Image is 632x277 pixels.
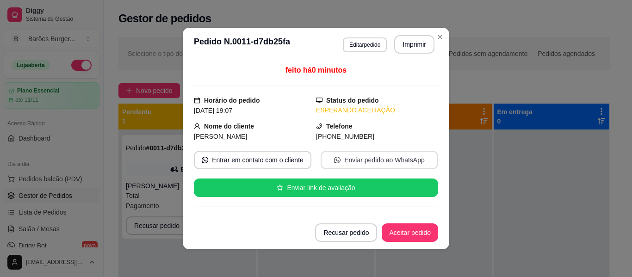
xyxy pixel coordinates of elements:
[194,179,438,197] button: starEnviar link de avaliação
[285,66,347,74] span: feito há 0 minutos
[194,107,232,114] span: [DATE] 19:07
[202,157,208,163] span: whats-app
[194,151,311,169] button: whats-appEntrar em contato com o cliente
[316,105,438,115] div: ESPERANDO ACEITAÇÃO
[316,133,374,140] span: [PHONE_NUMBER]
[343,37,387,52] button: Editarpedido
[321,151,438,169] button: whats-appEnviar pedido ao WhatsApp
[433,30,447,44] button: Close
[326,123,353,130] strong: Telefone
[315,223,377,242] button: Recusar pedido
[194,133,247,140] span: [PERSON_NAME]
[316,97,322,104] span: desktop
[204,97,260,104] strong: Horário do pedido
[334,157,341,163] span: whats-app
[194,35,290,54] h3: Pedido N. 0011-d7db25fa
[326,97,379,104] strong: Status do pedido
[316,123,322,129] span: phone
[194,97,200,104] span: calendar
[204,123,254,130] strong: Nome do cliente
[277,185,283,191] span: star
[394,35,434,54] button: Imprimir
[382,223,438,242] button: Aceitar pedido
[194,123,200,129] span: user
